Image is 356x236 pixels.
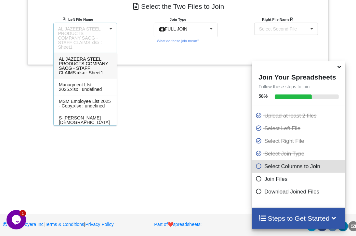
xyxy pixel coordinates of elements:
[170,18,186,21] b: Join Type
[258,214,339,222] h4: Steps to Get Started
[3,221,115,228] p: | |
[45,222,84,227] a: Terms & Conditions
[252,83,345,90] p: Follow these steps to join
[59,82,102,92] span: Managment LIst 2025.xlsx : undefined
[255,175,344,183] p: Join Files
[58,27,107,49] div: AL JAZEERA STEEL PRODUCTS COMPANY SAOG - STAFF CLAIMS.xlsx : Sheet1
[255,162,344,170] p: Select Columns to Join
[59,115,111,134] span: S-[PERSON_NAME] [DEMOGRAPHIC_DATA] WORKERS LIST JILAEET .xlsx : undefined
[255,150,344,158] p: Select Join Type
[255,137,344,145] p: Select Right File
[252,71,345,81] h4: Join Your Spreadsheets
[68,18,93,21] b: Left File Name
[3,222,44,227] a: 2025Woyera Inc
[259,27,297,31] div: Select Second File
[168,222,173,227] span: heart
[165,26,188,31] span: FULL JOIN
[258,93,268,99] b: 58 %
[7,210,27,230] iframe: chat widget
[255,124,344,132] p: Select Left File
[262,18,295,21] b: Right File Name
[154,222,202,227] a: Part ofheartspreadsheets!
[59,99,111,108] span: MSM Employee List 2025 - Copy.xlsx : undefined
[59,56,108,75] span: AL JAZEERA STEEL PRODUCTS COMPANY SAOG - STAFF CLAIMS.xlsx : Sheet1
[255,188,344,196] p: Download Joined Files
[157,39,199,43] small: What do these join mean?
[86,222,114,227] a: Privacy Policy
[255,112,344,120] p: Upload at least 2 files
